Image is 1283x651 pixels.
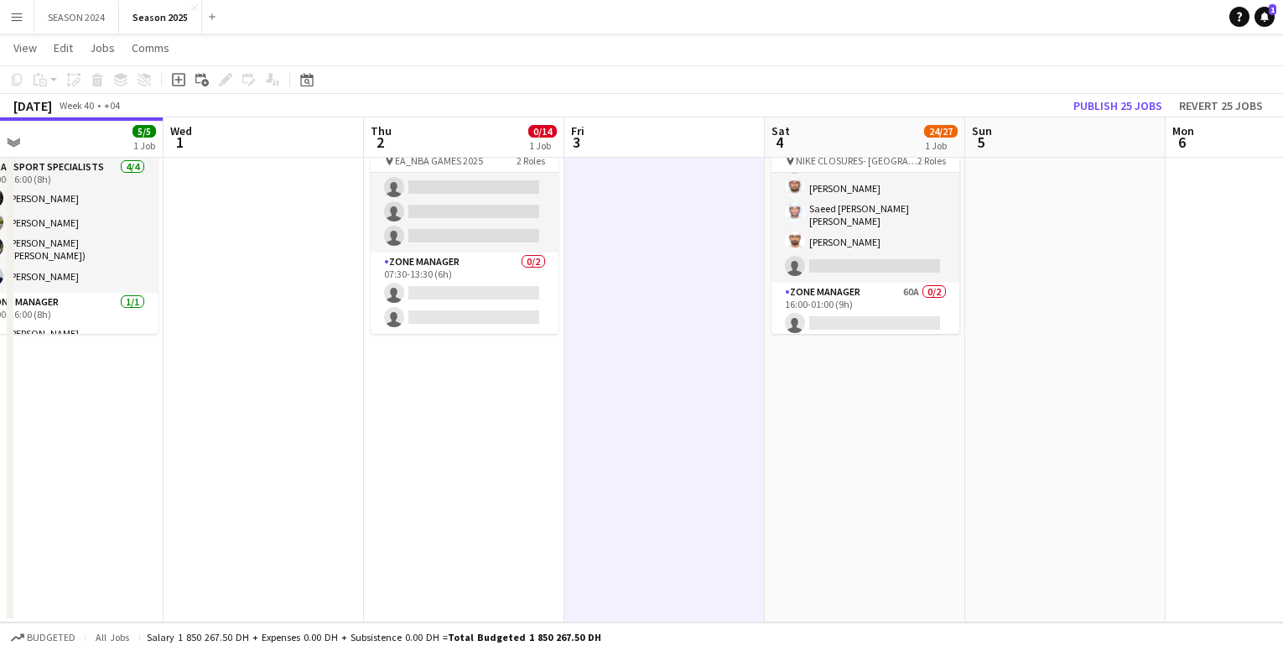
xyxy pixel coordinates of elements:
[119,1,202,34] button: Season 2025
[92,631,132,643] span: All jobs
[125,37,176,59] a: Comms
[147,631,601,643] div: Salary 1 850 267.50 DH + Expenses 0.00 DH + Subsistence 0.00 DH =
[7,37,44,59] a: View
[448,631,601,643] span: Total Budgeted 1 850 267.50 DH
[83,37,122,59] a: Jobs
[55,99,97,112] span: Week 40
[54,40,73,55] span: Edit
[132,40,169,55] span: Comms
[27,632,75,643] span: Budgeted
[1067,95,1169,117] button: Publish 25 jobs
[13,40,37,55] span: View
[90,40,115,55] span: Jobs
[47,37,80,59] a: Edit
[8,628,78,647] button: Budgeted
[13,97,52,114] div: [DATE]
[1172,95,1270,117] button: Revert 25 jobs
[1254,7,1275,27] a: 1
[1269,4,1276,15] span: 1
[34,1,119,34] button: SEASON 2024
[104,99,120,112] div: +04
